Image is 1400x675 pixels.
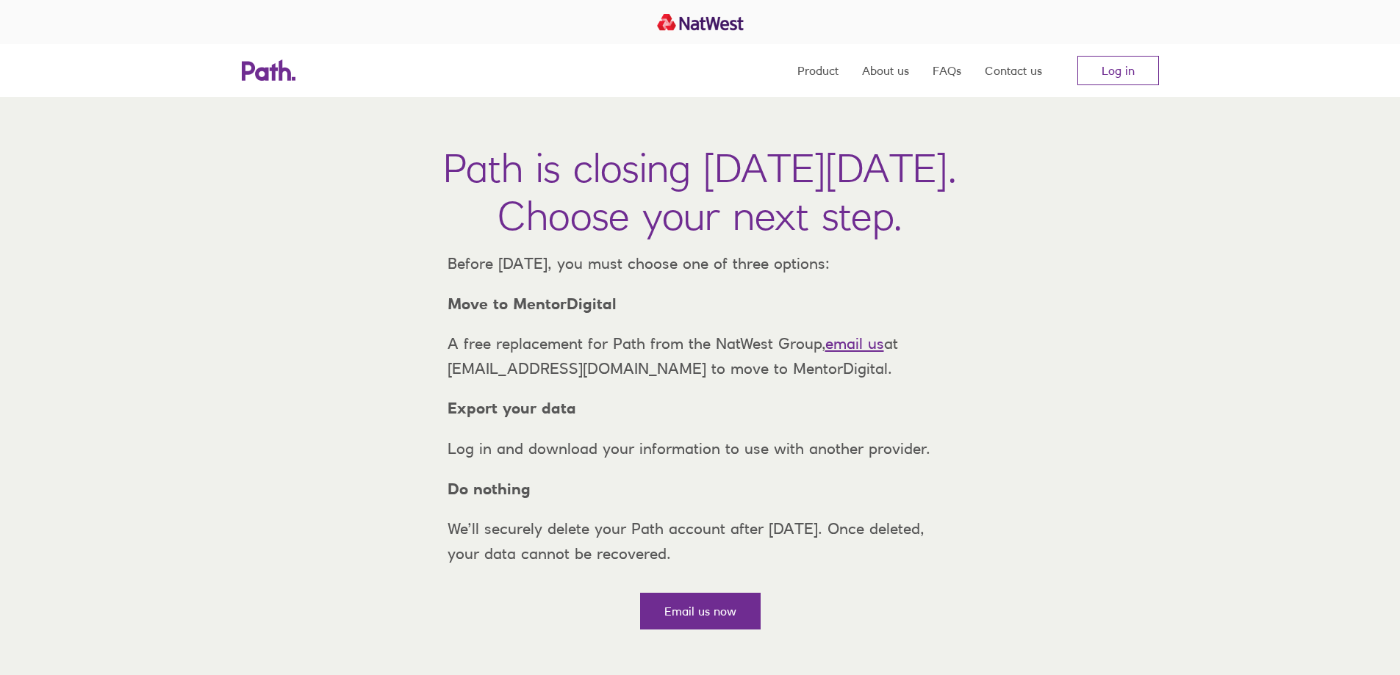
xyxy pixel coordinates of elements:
strong: Export your data [448,399,576,417]
p: We’ll securely delete your Path account after [DATE]. Once deleted, your data cannot be recovered. [436,516,965,566]
strong: Move to MentorDigital [448,295,617,313]
a: Log in [1077,56,1159,85]
a: Email us now [640,593,761,629]
a: FAQs [933,44,961,97]
a: About us [862,44,909,97]
h1: Path is closing [DATE][DATE]. Choose your next step. [443,144,957,239]
a: email us [825,334,884,353]
p: Before [DATE], you must choose one of three options: [436,251,965,276]
a: Contact us [985,44,1042,97]
p: A free replacement for Path from the NatWest Group, at [EMAIL_ADDRESS][DOMAIN_NAME] to move to Me... [436,331,965,380]
p: Log in and download your information to use with another provider. [436,436,965,461]
a: Product [797,44,839,97]
strong: Do nothing [448,480,531,498]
